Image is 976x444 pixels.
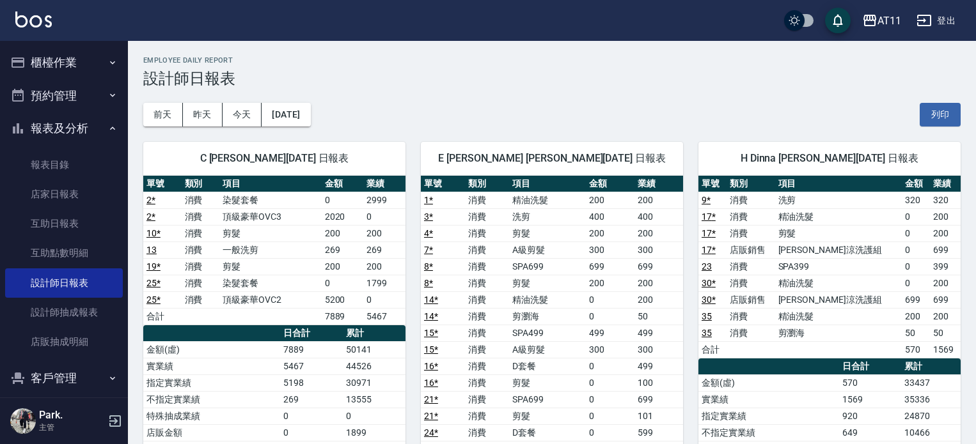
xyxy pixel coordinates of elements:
td: A級剪髮 [509,341,586,358]
td: 消費 [465,225,509,241]
a: 設計師抽成報表 [5,298,123,327]
td: 200 [930,208,961,225]
td: 699 [902,291,930,308]
table: a dense table [698,176,961,358]
th: 業績 [930,176,961,192]
td: 699 [930,291,961,308]
td: 0 [280,424,343,441]
td: 269 [363,241,405,258]
td: 消費 [182,291,220,308]
td: [PERSON_NAME]涼洗護組 [775,291,902,308]
th: 累計 [901,358,961,375]
td: 400 [586,208,634,225]
td: 消費 [182,208,220,225]
td: 消費 [465,208,509,225]
td: 消費 [465,192,509,208]
td: 499 [634,325,683,341]
td: 200 [930,225,961,241]
td: 消費 [465,341,509,358]
td: 消費 [727,325,775,341]
td: 320 [902,192,930,208]
td: 1899 [343,424,405,441]
td: 0 [586,374,634,391]
h3: 設計師日報表 [143,70,961,88]
td: 5467 [280,358,343,374]
td: 消費 [727,308,775,325]
td: SPA699 [509,258,586,275]
td: 200 [902,308,930,325]
td: 消費 [465,358,509,374]
th: 項目 [775,176,902,192]
td: 50141 [343,341,405,358]
td: 44526 [343,358,405,374]
th: 日合計 [280,325,343,342]
td: 合計 [698,341,727,358]
td: 0 [322,275,364,291]
td: SPA399 [775,258,902,275]
th: 單號 [698,176,727,192]
td: 剪髮 [219,225,322,241]
td: 一般洗剪 [219,241,322,258]
td: 200 [363,258,405,275]
button: 今天 [223,103,262,126]
td: 200 [322,258,364,275]
td: 0 [586,424,634,441]
td: 精油洗髮 [509,291,586,308]
td: 0 [902,258,930,275]
td: 染髮套餐 [219,192,322,208]
a: 店販抽成明細 [5,327,123,356]
td: 200 [634,291,683,308]
td: 2020 [322,208,364,225]
td: 269 [322,241,364,258]
td: 0 [902,241,930,258]
td: 50 [930,325,961,341]
td: 499 [634,358,683,374]
td: 200 [930,308,961,325]
td: 消費 [465,258,509,275]
td: 金額(虛) [143,341,280,358]
span: H Dinna [PERSON_NAME][DATE] 日報表 [714,152,945,165]
td: 精油洗髮 [775,308,902,325]
td: A級剪髮 [509,241,586,258]
td: 消費 [465,424,509,441]
td: 10466 [901,424,961,441]
button: 櫃檯作業 [5,46,123,79]
td: D套餐 [509,424,586,441]
td: 剪髮 [219,258,322,275]
td: 剪髮 [509,225,586,241]
img: Logo [15,11,52,27]
td: 消費 [727,275,775,291]
td: 399 [930,258,961,275]
button: 客戶管理 [5,362,123,395]
td: 570 [839,374,901,391]
td: [PERSON_NAME]涼洗護組 [775,241,902,258]
span: E [PERSON_NAME] [PERSON_NAME][DATE] 日報表 [436,152,668,165]
td: 0 [902,275,930,291]
td: 消費 [727,258,775,275]
td: 320 [930,192,961,208]
td: 7889 [322,308,364,325]
td: 300 [634,341,683,358]
td: 400 [634,208,683,225]
h5: Park. [39,409,104,422]
td: 30971 [343,374,405,391]
th: 日合計 [839,358,901,375]
td: 指定實業績 [698,408,839,424]
td: 店販金額 [143,424,280,441]
a: 23 [702,261,712,272]
td: 精油洗髮 [775,275,902,291]
td: 店販銷售 [727,291,775,308]
button: 登出 [911,9,961,33]
th: 單號 [421,176,465,192]
td: 200 [634,192,683,208]
td: 消費 [727,192,775,208]
td: 消費 [465,291,509,308]
td: 0 [902,208,930,225]
td: 50 [634,308,683,325]
td: 洗剪 [509,208,586,225]
th: 業績 [363,176,405,192]
td: 200 [586,192,634,208]
td: 頂級豪華OVC3 [219,208,322,225]
td: 消費 [182,225,220,241]
button: 列印 [920,103,961,126]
